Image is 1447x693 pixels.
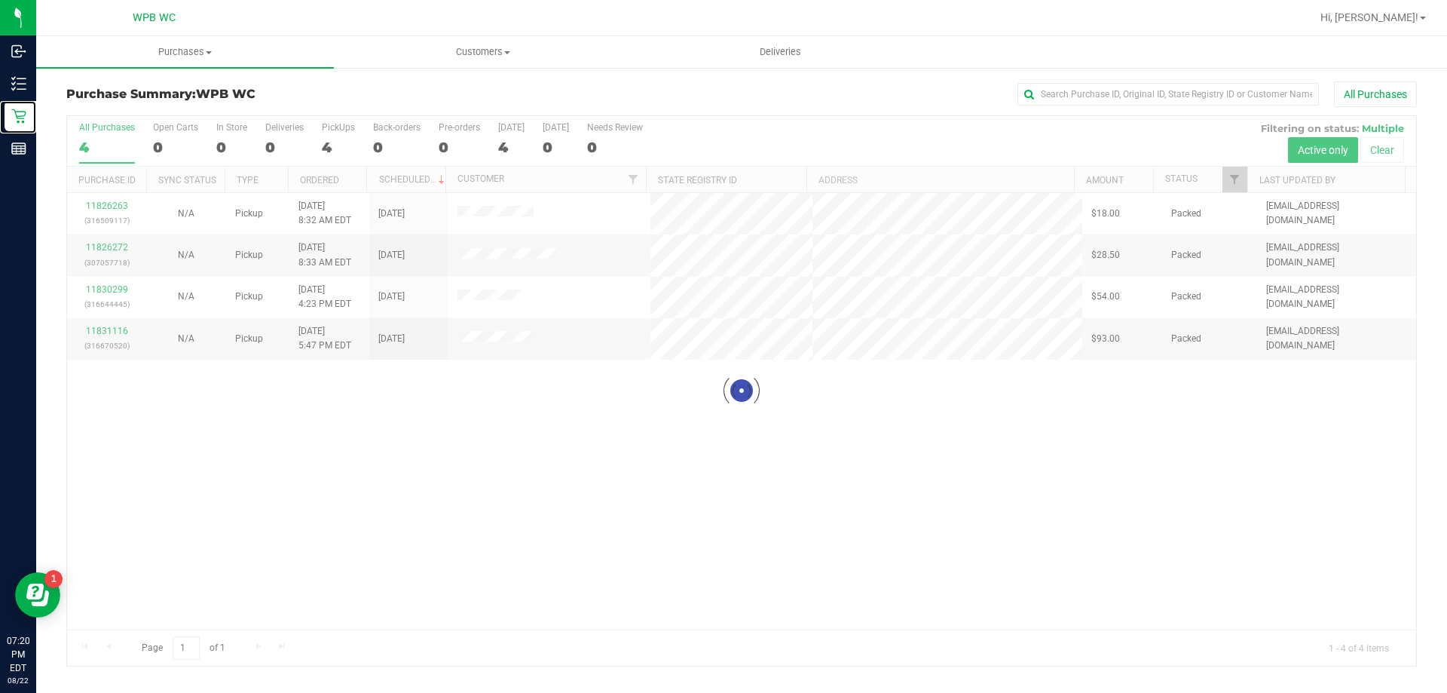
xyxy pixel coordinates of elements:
[36,45,334,59] span: Purchases
[334,36,632,68] a: Customers
[11,44,26,59] inline-svg: Inbound
[44,570,63,588] iframe: Resource center unread badge
[739,45,821,59] span: Deliveries
[335,45,631,59] span: Customers
[133,11,176,24] span: WPB WC
[632,36,929,68] a: Deliveries
[36,36,334,68] a: Purchases
[7,634,29,675] p: 07:20 PM EDT
[66,87,516,101] h3: Purchase Summary:
[11,141,26,156] inline-svg: Reports
[1320,11,1418,23] span: Hi, [PERSON_NAME]!
[196,87,255,101] span: WPB WC
[11,109,26,124] inline-svg: Retail
[15,572,60,618] iframe: Resource center
[1017,83,1319,106] input: Search Purchase ID, Original ID, State Registry ID or Customer Name...
[7,675,29,686] p: 08/22
[11,76,26,91] inline-svg: Inventory
[1334,81,1417,107] button: All Purchases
